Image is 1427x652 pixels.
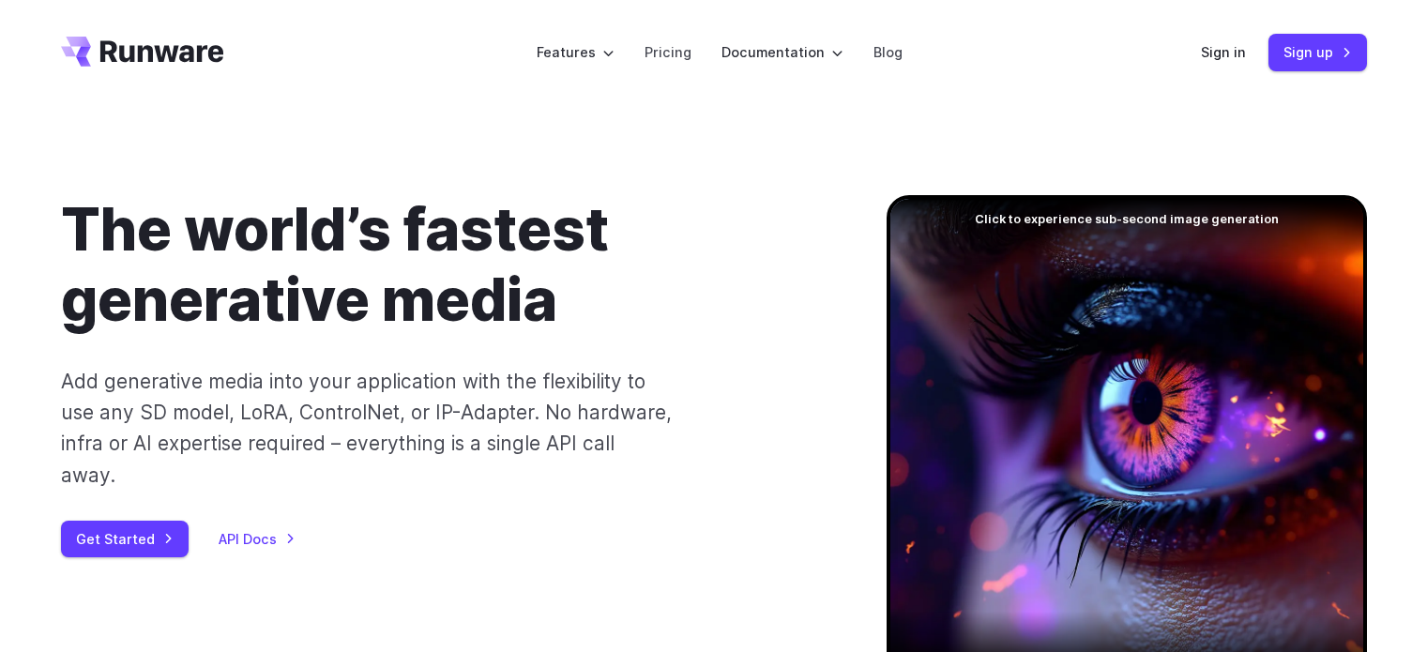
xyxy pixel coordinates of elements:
[873,41,903,63] a: Blog
[1268,34,1367,70] a: Sign up
[61,366,674,491] p: Add generative media into your application with the flexibility to use any SD model, LoRA, Contro...
[1201,41,1246,63] a: Sign in
[537,41,615,63] label: Features
[61,195,827,336] h1: The world’s fastest generative media
[721,41,843,63] label: Documentation
[61,521,189,557] a: Get Started
[645,41,691,63] a: Pricing
[61,37,224,67] a: Go to /
[219,528,296,550] a: API Docs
